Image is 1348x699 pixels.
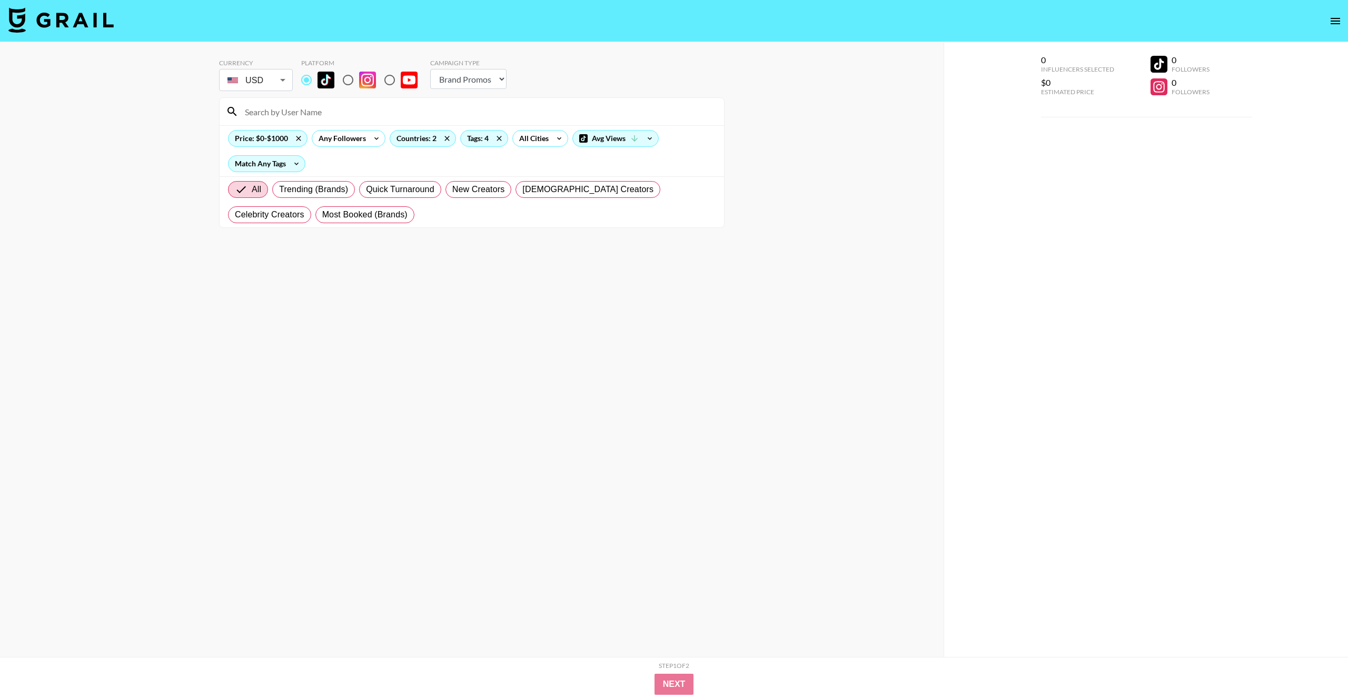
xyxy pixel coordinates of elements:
iframe: Drift Widget Chat Controller [1295,646,1335,686]
div: 0 [1041,55,1114,65]
span: All [252,183,261,196]
div: 0 [1172,77,1210,88]
span: [DEMOGRAPHIC_DATA] Creators [522,183,653,196]
div: $0 [1041,77,1114,88]
span: New Creators [452,183,505,196]
div: Followers [1172,88,1210,96]
div: Currency [219,59,293,67]
span: Quick Turnaround [366,183,434,196]
div: Countries: 2 [390,131,455,146]
div: Price: $0-$1000 [229,131,307,146]
img: TikTok [318,72,334,88]
div: Platform [301,59,426,67]
img: Grail Talent [8,7,114,33]
div: Step 1 of 2 [659,662,689,670]
input: Search by User Name [239,103,718,120]
div: Match Any Tags [229,156,305,172]
span: Most Booked (Brands) [322,208,408,221]
img: Instagram [359,72,376,88]
div: All Cities [513,131,551,146]
div: Influencers Selected [1041,65,1114,73]
div: Estimated Price [1041,88,1114,96]
div: 0 [1172,55,1210,65]
div: Any Followers [312,131,368,146]
button: Next [655,674,694,695]
div: Avg Views [573,131,658,146]
span: Celebrity Creators [235,208,304,221]
div: USD [221,71,291,89]
div: Followers [1172,65,1210,73]
button: open drawer [1325,11,1346,32]
div: Campaign Type [430,59,507,67]
div: Tags: 4 [461,131,508,146]
span: Trending (Brands) [279,183,348,196]
img: YouTube [401,72,418,88]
